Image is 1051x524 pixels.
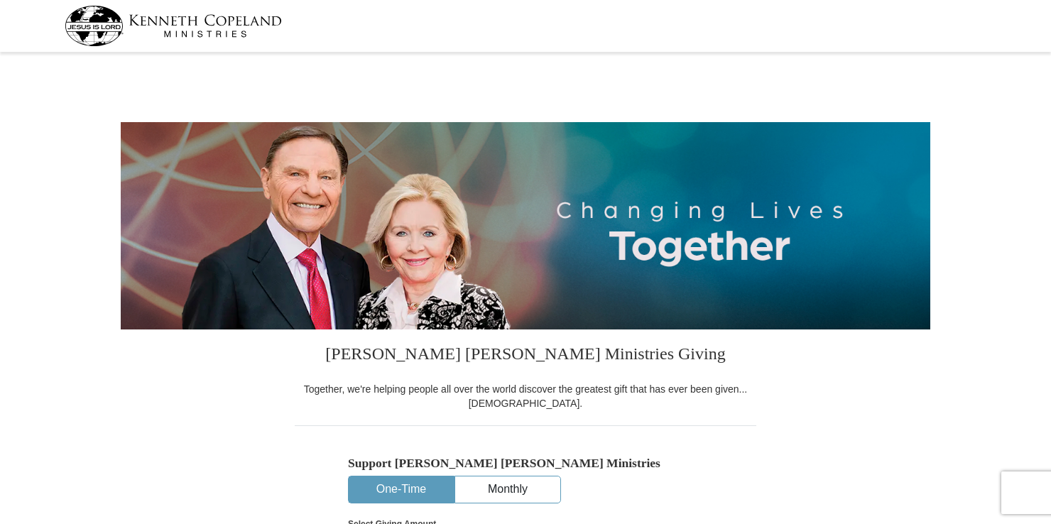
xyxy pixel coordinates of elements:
[348,456,703,471] h5: Support [PERSON_NAME] [PERSON_NAME] Ministries
[349,476,454,503] button: One-Time
[295,382,756,410] div: Together, we're helping people all over the world discover the greatest gift that has ever been g...
[455,476,560,503] button: Monthly
[65,6,282,46] img: kcm-header-logo.svg
[295,329,756,382] h3: [PERSON_NAME] [PERSON_NAME] Ministries Giving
